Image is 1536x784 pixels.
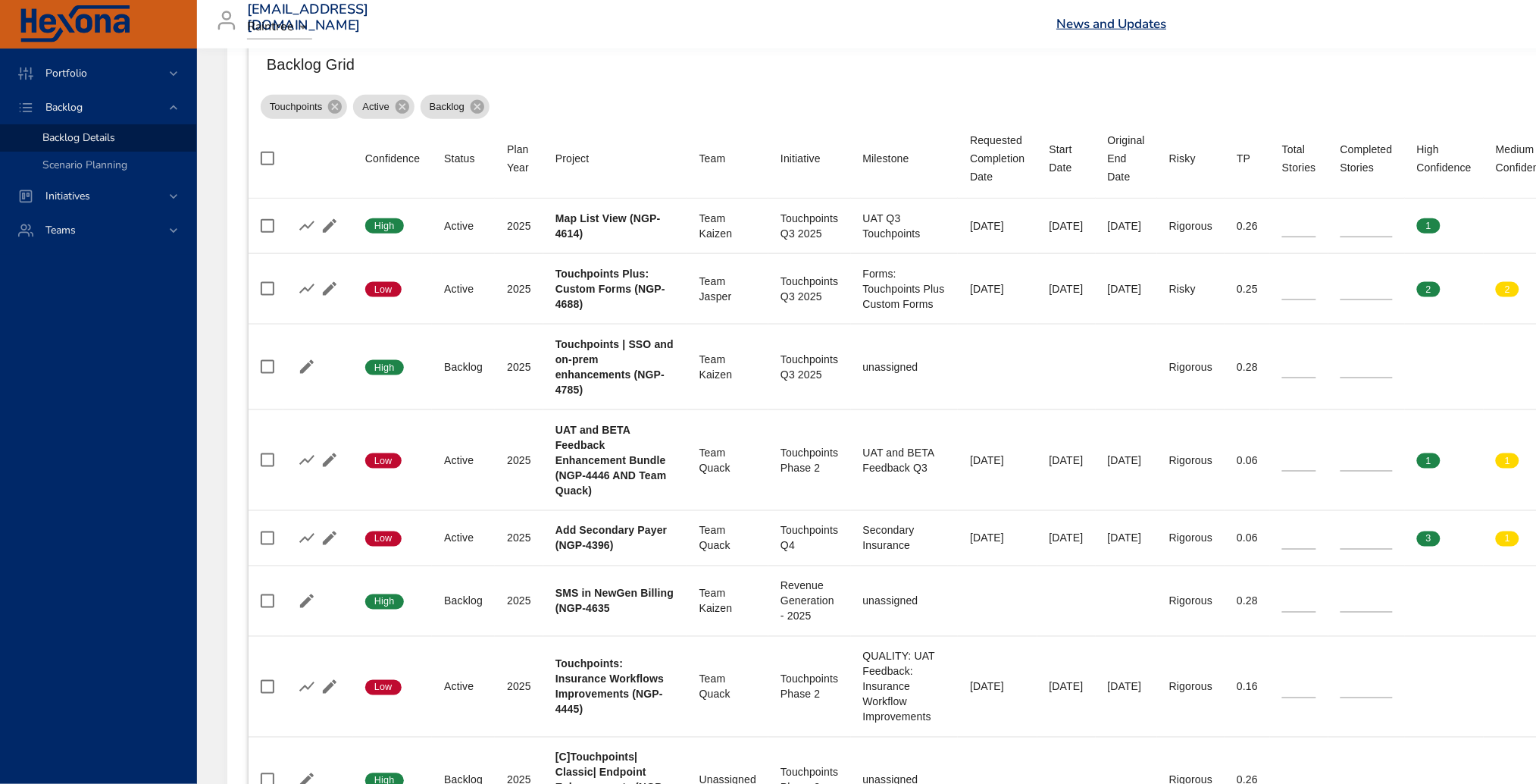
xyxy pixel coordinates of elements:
[1050,679,1084,695] div: [DATE]
[1108,131,1145,186] div: Sort
[781,352,838,382] div: Touchpoints Q3 2025
[507,453,531,468] div: 2025
[699,274,756,304] div: Team Jasper
[421,99,474,114] span: Backlog
[1417,532,1441,546] span: 3
[863,211,946,241] div: UAT Q3 Touchpoints
[507,140,531,177] div: Sort
[1169,149,1196,168] div: Risky
[1050,453,1084,468] div: [DATE]
[970,131,1025,186] div: Requested Completion Date
[970,131,1025,186] div: Sort
[1237,679,1258,695] div: 0.16
[507,594,531,609] div: 2025
[444,359,483,375] div: Backlog
[1237,594,1258,609] div: 0.28
[318,215,341,237] button: Edit Project Details
[365,283,402,296] span: Low
[1417,283,1441,296] span: 2
[1169,218,1212,234] div: Rigorous
[18,5,132,43] img: Hexona
[365,149,420,168] div: Confidence
[555,149,590,168] div: Sort
[1496,532,1519,546] span: 1
[1237,453,1258,468] div: 0.06
[365,532,402,546] span: Low
[555,149,675,168] span: Project
[970,281,1025,296] div: [DATE]
[296,590,318,613] button: Edit Project Details
[318,527,341,550] button: Edit Project Details
[1237,359,1258,375] div: 0.28
[699,586,756,616] div: Team Kaizen
[863,359,946,375] div: unassigned
[555,212,661,240] b: Map List View (NGP-4614)
[365,595,404,609] span: High
[507,281,531,296] div: 2025
[1282,140,1316,177] div: Total Stories
[296,527,318,550] button: Show Burnup
[1169,453,1212,468] div: Rigorous
[444,149,475,168] div: Status
[42,158,127,172] span: Scenario Planning
[1417,140,1472,177] div: Sort
[42,130,115,145] span: Backlog Details
[1169,149,1196,168] div: Sort
[365,149,420,168] div: Sort
[318,278,341,300] button: Edit Project Details
[781,211,838,241] div: Touchpoints Q3 2025
[1417,454,1441,468] span: 1
[781,149,821,168] div: Initiative
[1237,149,1250,168] div: Sort
[365,681,402,695] span: Low
[444,149,483,168] span: Status
[555,525,668,552] b: Add Secondary Payer (NGP-4396)
[1050,281,1084,296] div: [DATE]
[444,679,483,695] div: Active
[261,95,347,119] div: Touchpoints
[699,445,756,475] div: Team Quack
[1108,281,1145,296] div: [DATE]
[863,523,946,554] div: Secondary Insurance
[970,679,1025,695] div: [DATE]
[1108,679,1145,695] div: [DATE]
[863,149,909,168] div: Sort
[1050,140,1084,177] div: Start Date
[353,95,414,119] div: Active
[1169,594,1212,609] div: Rigorous
[1237,281,1258,296] div: 0.25
[507,140,531,177] div: Plan Year
[1496,283,1519,296] span: 2
[507,359,531,375] div: 2025
[781,672,838,702] div: Touchpoints Phase 2
[1417,219,1441,233] span: 1
[863,149,946,168] span: Milestone
[1050,218,1084,234] div: [DATE]
[444,594,483,609] div: Backlog
[699,149,726,168] div: Sort
[699,352,756,382] div: Team Kaizen
[1108,131,1145,186] div: Original End Date
[781,579,838,624] div: Revenue Generation - 2025
[863,149,909,168] div: Milestone
[970,218,1025,234] div: [DATE]
[507,218,531,234] div: 2025
[1050,531,1084,546] div: [DATE]
[421,95,490,119] div: Backlog
[507,679,531,695] div: 2025
[863,594,946,609] div: unassigned
[1417,140,1472,177] div: High Confidence
[365,219,404,233] span: High
[444,281,483,296] div: Active
[1340,140,1393,177] div: Completed Stories
[1056,15,1166,33] a: News and Updates
[33,100,95,114] span: Backlog
[1340,140,1393,177] div: Sort
[863,266,946,312] div: Forms: Touchpoints Plus Custom Forms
